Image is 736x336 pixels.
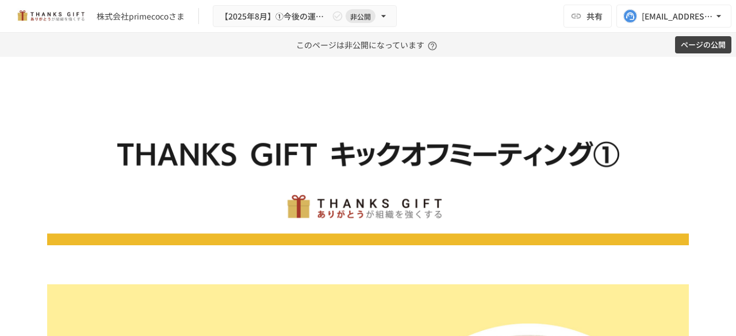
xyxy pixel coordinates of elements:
[563,5,612,28] button: 共有
[616,5,731,28] button: [EMAIL_ADDRESS][DOMAIN_NAME]
[97,10,185,22] div: 株式会社primecocoさま
[675,36,731,54] button: ページの公開
[47,85,689,245] img: G0WxmcJ0THrQxNO0XY7PBNzv3AFOxoYAtgSyvpL7cek
[642,9,713,24] div: [EMAIL_ADDRESS][DOMAIN_NAME]
[586,10,603,22] span: 共有
[213,5,397,28] button: 【2025年8月】①今後の運用についてのご案内/THANKS GIFTキックオフMTG非公開
[346,10,375,22] span: 非公開
[220,9,329,24] span: 【2025年8月】①今後の運用についてのご案内/THANKS GIFTキックオフMTG
[14,7,87,25] img: mMP1OxWUAhQbsRWCurg7vIHe5HqDpP7qZo7fRoNLXQh
[296,33,440,57] p: このページは非公開になっています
